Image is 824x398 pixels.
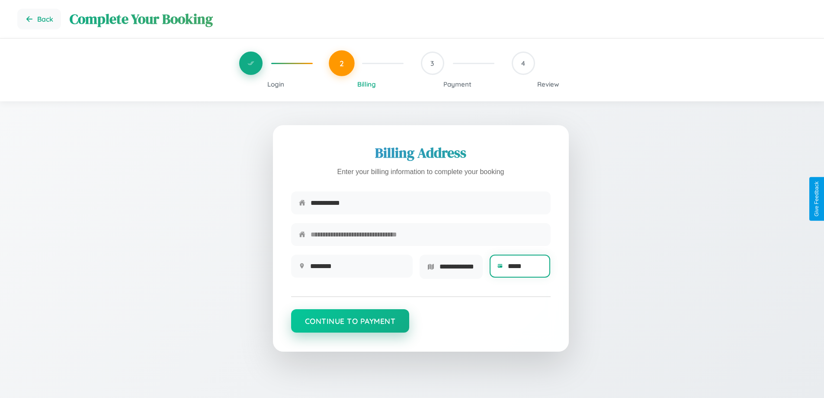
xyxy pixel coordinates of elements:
span: Login [267,80,284,88]
span: Billing [357,80,376,88]
span: Review [537,80,559,88]
span: 3 [430,59,434,68]
h1: Complete Your Booking [70,10,807,29]
p: Enter your billing information to complete your booking [291,166,551,178]
h2: Billing Address [291,143,551,162]
button: Continue to Payment [291,309,410,333]
span: Payment [443,80,471,88]
div: Give Feedback [814,181,820,217]
span: 2 [340,58,344,68]
button: Go back [17,9,61,29]
span: 4 [521,59,525,68]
